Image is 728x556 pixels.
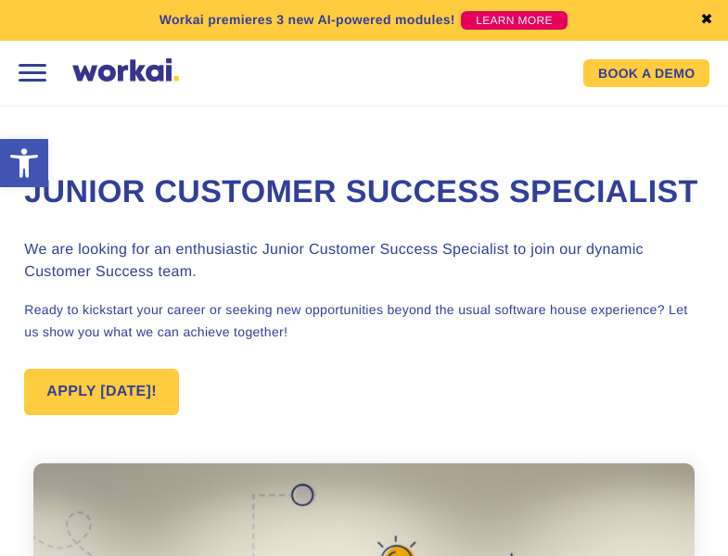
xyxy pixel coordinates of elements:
[24,171,703,214] h1: Junior Customer Success Specialist
[24,298,703,343] p: Ready to kickstart your career or seeking new opportunities beyond the usual software house exper...
[24,239,703,284] h3: We are looking for an enthusiastic Junior Customer Success Specialist to join our dynamic Custome...
[461,11,568,30] a: LEARN MORE
[160,10,455,30] p: Workai premieres 3 new AI-powered modules!
[700,13,713,28] a: ✖
[24,369,179,415] a: APPLY [DATE]!
[583,59,709,87] a: BOOK A DEMO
